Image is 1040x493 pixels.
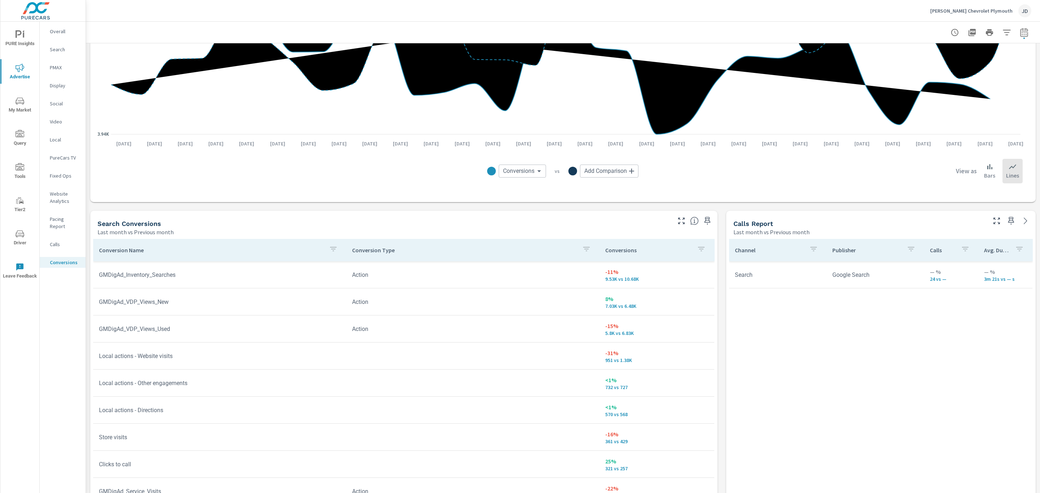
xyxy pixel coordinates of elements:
p: [DATE] [880,140,905,147]
td: Local actions - Other engagements [93,374,346,392]
p: 25% [605,457,709,466]
div: Overall [40,26,86,37]
p: 5,801 vs 6,832 [605,330,709,336]
p: Search [50,46,80,53]
div: Local [40,134,86,145]
td: Store visits [93,428,346,446]
p: 3m 21s vs — s [984,276,1027,282]
p: Video [50,118,80,125]
p: [PERSON_NAME] Chevrolet Plymouth [930,8,1013,14]
span: Save this to your personalized report [1005,215,1017,227]
p: [DATE] [572,140,598,147]
a: See more details in report [1020,215,1031,227]
button: "Export Report to PDF" [965,25,979,40]
p: Conversion Type [352,247,576,254]
p: [DATE] [911,140,936,147]
p: [DATE] [849,140,875,147]
p: Avg. Duration [984,247,1009,254]
span: Query [3,130,37,148]
p: [DATE] [941,140,967,147]
p: Conversions [50,259,80,266]
button: Make Fullscreen [676,215,687,227]
p: [DATE] [173,140,198,147]
p: [DATE] [480,140,506,147]
div: Conversions [40,257,86,268]
p: Lines [1006,171,1019,180]
p: -31% [605,349,709,357]
p: [DATE] [111,140,136,147]
p: Last month vs Previous month [733,228,810,236]
p: [DATE] [142,140,167,147]
p: -15% [605,322,709,330]
td: Action [346,320,599,338]
div: Website Analytics [40,188,86,206]
p: Bars [984,171,995,180]
span: Tier2 [3,196,37,214]
span: Leave Feedback [3,263,37,280]
div: Social [40,98,86,109]
p: 570 vs 568 [605,411,709,417]
p: [DATE] [603,140,628,147]
p: [DATE] [357,140,382,147]
button: Select Date Range [1017,25,1031,40]
p: Channel [735,247,803,254]
td: Clicks to call [93,455,346,474]
p: Last month vs Previous month [97,228,174,236]
td: GMDigAd_VDP_Views_New [93,293,346,311]
span: My Market [3,97,37,114]
p: [DATE] [419,140,444,147]
p: Social [50,100,80,107]
span: Add Comparison [584,167,627,175]
h6: View as [956,167,977,175]
td: GMDigAd_VDP_Views_Used [93,320,346,338]
div: PureCars TV [40,152,86,163]
p: Local [50,136,80,143]
p: Pacing Report [50,215,80,230]
p: [DATE] [450,140,475,147]
p: 361 vs 429 [605,439,709,444]
p: [DATE] [788,140,813,147]
p: — % [930,267,972,276]
p: Calls [930,247,955,254]
text: 3.94K [97,132,109,137]
button: Print Report [982,25,997,40]
p: 321 vs 257 [605,466,709,471]
p: [DATE] [1003,140,1028,147]
p: [DATE] [757,140,782,147]
p: [DATE] [665,140,690,147]
p: -16% [605,430,709,439]
span: Advertise [3,64,37,81]
p: Fixed Ops [50,172,80,179]
span: Save this to your personalized report [702,215,713,227]
div: JD [1018,4,1031,17]
h5: Search Conversions [97,220,161,227]
p: [DATE] [726,140,751,147]
p: Publisher [832,247,901,254]
td: Local actions - Directions [93,401,346,419]
div: nav menu [0,22,39,287]
div: Conversions [499,165,546,178]
p: [DATE] [234,140,259,147]
p: Conversions [605,247,692,254]
p: [DATE] [326,140,352,147]
p: [DATE] [203,140,229,147]
div: Video [40,116,86,127]
span: Driver [3,230,37,247]
p: 8% [605,295,709,303]
p: [DATE] [972,140,998,147]
p: -11% [605,267,709,276]
span: Tools [3,163,37,181]
td: Action [346,266,599,284]
div: Search [40,44,86,55]
span: Conversions [503,167,534,175]
p: <1% [605,403,709,411]
p: Overall [50,28,80,35]
p: [DATE] [388,140,413,147]
p: PMAX [50,64,80,71]
td: Search [729,266,827,284]
p: [DATE] [634,140,659,147]
p: <1% [605,376,709,384]
td: GMDigAd_Inventory_Searches [93,266,346,284]
p: PureCars TV [50,154,80,161]
p: [DATE] [695,140,721,147]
